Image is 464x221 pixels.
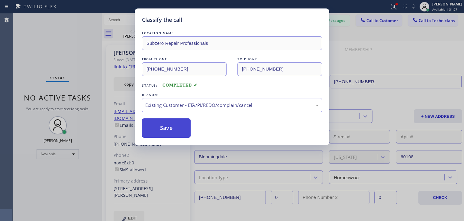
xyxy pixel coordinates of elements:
[142,30,322,36] div: LOCATION NAME
[237,56,322,62] div: TO PHONE
[142,92,322,98] div: REASON:
[142,16,182,24] h5: Classify the call
[142,62,227,76] input: From phone
[237,62,322,76] input: To phone
[142,83,158,87] span: Status:
[163,83,198,87] span: COMPLETED
[142,118,191,138] button: Save
[145,102,319,109] div: Existing Customer - ETA/PI/REDO/complain/cancel
[142,56,227,62] div: FROM PHONE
